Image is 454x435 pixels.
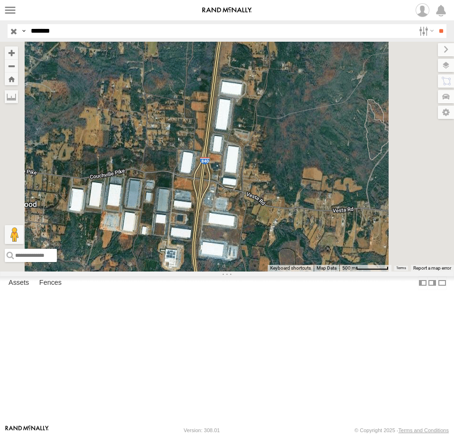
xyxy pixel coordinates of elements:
a: Report a map error [413,265,451,271]
label: Search Query [20,24,27,38]
label: Hide Summary Table [437,276,447,290]
button: Map Data [317,265,336,272]
a: Terms and Conditions [399,427,449,433]
label: Dock Summary Table to the Right [427,276,437,290]
a: Visit our Website [5,426,49,435]
button: Zoom Home [5,72,18,85]
a: Terms (opens in new tab) [396,266,406,270]
label: Search Filter Options [415,24,436,38]
label: Dock Summary Table to the Left [418,276,427,290]
div: © Copyright 2025 - [354,427,449,433]
span: 500 m [342,265,356,271]
div: Version: 308.01 [184,427,220,433]
button: Zoom out [5,59,18,72]
button: Keyboard shortcuts [270,265,311,272]
button: Map Scale: 500 m per 65 pixels [339,265,391,272]
button: Drag Pegman onto the map to open Street View [5,225,24,244]
label: Assets [4,277,34,290]
label: Fences [35,277,66,290]
img: rand-logo.svg [202,7,252,14]
label: Measure [5,90,18,103]
button: Zoom in [5,46,18,59]
label: Map Settings [438,106,454,119]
